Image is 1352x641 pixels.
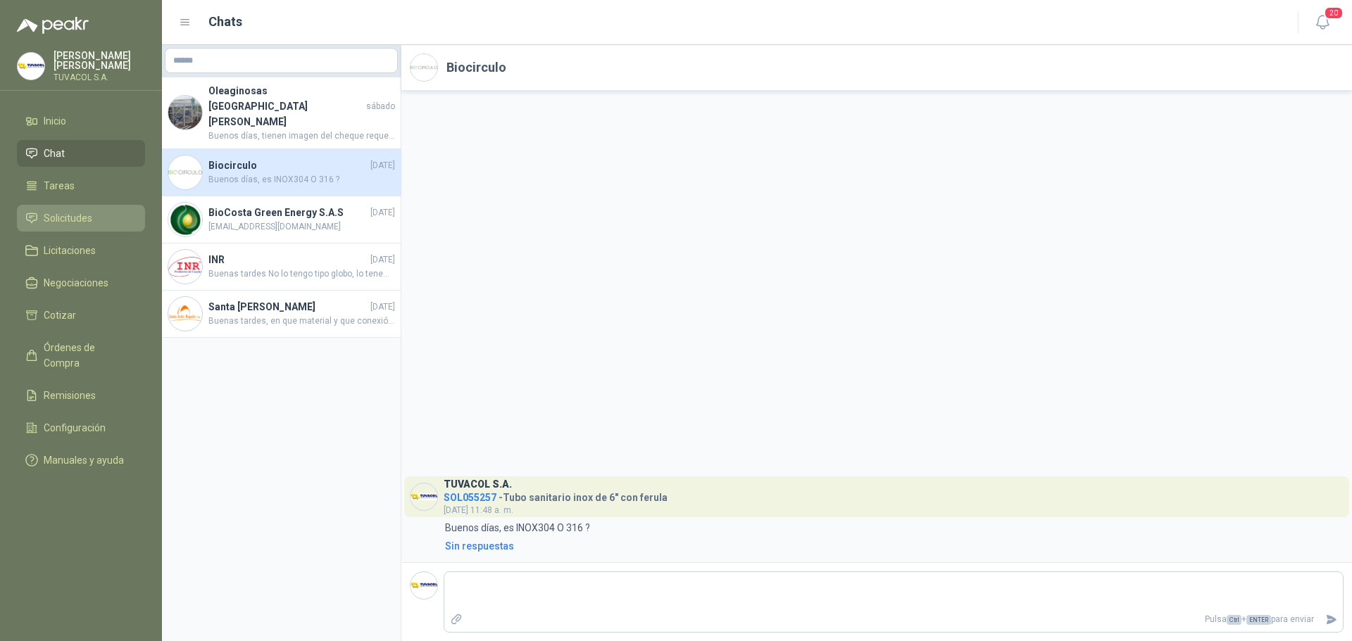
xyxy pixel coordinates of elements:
span: Configuración [44,420,106,436]
span: Tareas [44,178,75,193]
a: Órdenes de Compra [17,334,145,376]
h1: Chats [208,12,242,32]
a: Tareas [17,172,145,199]
h4: Oleaginosas [GEOGRAPHIC_DATA][PERSON_NAME] [208,83,363,129]
span: [DATE] [370,300,395,314]
img: Company Logo [168,156,202,189]
a: Remisiones [17,382,145,409]
span: [EMAIL_ADDRESS][DOMAIN_NAME] [208,220,395,234]
a: Solicitudes [17,205,145,231]
h4: Santa [PERSON_NAME] [208,299,368,315]
span: Chat [44,146,65,161]
a: Licitaciones [17,237,145,264]
p: Buenos días, es INOX304 O 316 ? [445,520,590,535]
span: Licitaciones [44,243,96,258]
span: Buenos días, tienen imagen del cheque requerido ? [208,129,395,143]
span: 20 [1324,6,1344,20]
a: Company LogoBioCosta Green Energy S.A.S[DATE][EMAIL_ADDRESS][DOMAIN_NAME] [162,196,401,243]
span: Ctrl [1227,615,1241,625]
a: Company LogoINR[DATE]Buenas tardes No lo tengo tipo globo, lo tenemos tipo compuerta. Quedamos at... [162,243,401,291]
img: Company Logo [168,297,202,331]
img: Company Logo [168,96,202,129]
span: [DATE] [370,159,395,172]
span: ENTER [1246,615,1271,625]
img: Company Logo [18,53,44,80]
h4: BioCosta Green Energy S.A.S [208,205,368,220]
span: Inicio [44,113,66,129]
img: Company Logo [411,54,437,81]
a: Manuales y ayuda [17,447,145,474]
a: Company LogoBiocirculo[DATE]Buenos días, es INOX304 O 316 ? [162,149,401,196]
h2: Biocirculo [446,58,506,77]
span: [DATE] [370,206,395,220]
span: Negociaciones [44,275,108,291]
p: TUVACOL S.A. [54,73,145,82]
a: Sin respuestas [442,538,1344,554]
p: [PERSON_NAME] [PERSON_NAME] [54,51,145,70]
h4: Biocirculo [208,158,368,173]
a: Negociaciones [17,269,145,296]
span: [DATE] 11:48 a. m. [444,505,513,515]
button: Enviar [1320,607,1343,632]
img: Company Logo [168,250,202,284]
span: Manuales y ayuda [44,452,124,468]
a: Inicio [17,108,145,134]
span: Solicitudes [44,210,92,226]
a: Chat [17,140,145,167]
label: Adjuntar archivos [444,607,468,632]
a: Company LogoSanta [PERSON_NAME][DATE]Buenas tardes, en que material y que conexión? [162,291,401,338]
span: SOL055257 [444,492,496,503]
button: 20 [1310,10,1335,35]
span: Cotizar [44,307,76,323]
img: Company Logo [411,572,437,599]
a: Configuración [17,414,145,441]
span: sábado [366,100,395,113]
h4: INR [208,252,368,267]
span: Buenas tardes, en que material y que conexión? [208,315,395,328]
img: Company Logo [411,483,437,510]
div: Sin respuestas [445,538,514,554]
a: Company LogoOleaginosas [GEOGRAPHIC_DATA][PERSON_NAME]sábadoBuenos días, tienen imagen del cheque... [162,77,401,149]
span: Remisiones [44,388,96,403]
span: [DATE] [370,253,395,267]
img: Company Logo [168,203,202,236]
p: Pulsa + para enviar [468,607,1320,632]
a: Cotizar [17,302,145,329]
span: Órdenes de Compra [44,340,132,371]
span: Buenas tardes No lo tengo tipo globo, lo tenemos tipo compuerta. Quedamos atentos a su confirmación [208,267,395,281]
img: Logo peakr [17,17,89,34]
span: Buenos días, es INOX304 O 316 ? [208,173,395,186]
h3: TUVACOL S.A. [444,481,512,488]
h4: - Tubo sanitario inox de 6" con ferula [444,488,668,502]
